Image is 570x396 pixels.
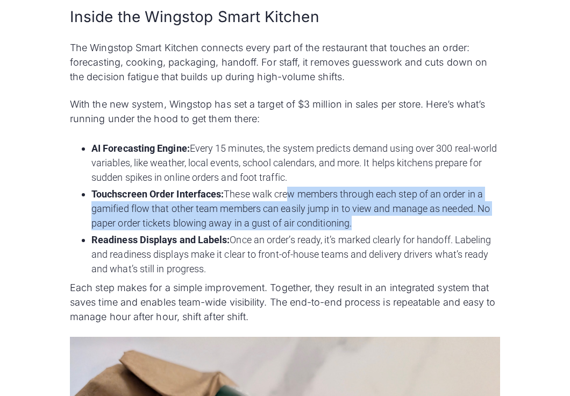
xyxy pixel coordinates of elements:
[70,97,500,126] p: With the new system, Wingstop has set a target of $3 million in sales per store. Here’s what’s ru...
[91,232,500,276] li: Once an order’s ready, it’s marked clearly for handoff. Labeling and readiness displays make it c...
[70,40,500,84] p: The Wingstop Smart Kitchen connects every part of the restaurant that touches an order: forecasti...
[91,187,500,230] li: These walk crew members through each step of an order in a gamified flow that other team members ...
[91,141,500,185] li: Every 15 minutes, the system predicts demand using over 300 real-world variables, like weather, l...
[91,234,230,245] strong: Readiness Displays and Labels:
[91,188,224,200] strong: Touchscreen Order Interfaces:
[91,143,190,154] strong: AI Forecasting Engine:
[70,280,500,324] p: Each step makes for a simple improvement. Together, they result in an integrated system that save...
[70,6,500,27] h2: Inside the Wingstop Smart Kitchen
